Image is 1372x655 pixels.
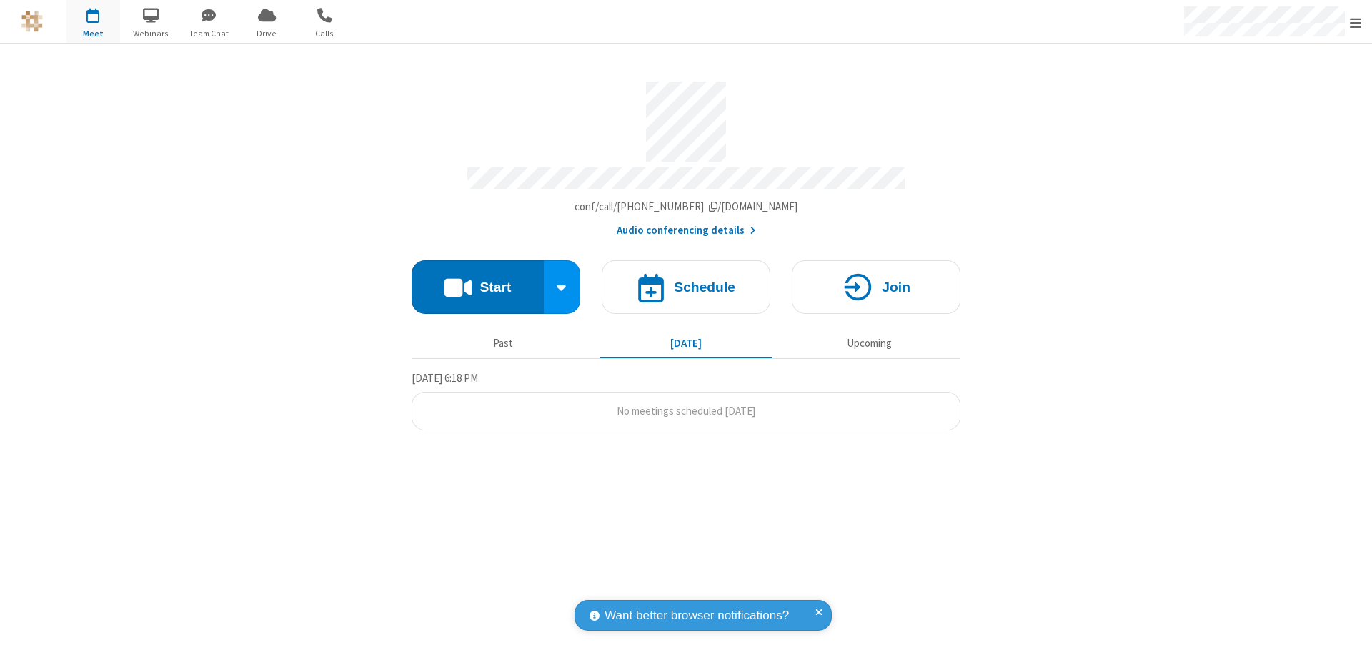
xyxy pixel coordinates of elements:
[417,330,590,357] button: Past
[602,260,770,314] button: Schedule
[412,371,478,385] span: [DATE] 6:18 PM
[240,27,294,40] span: Drive
[575,199,798,215] button: Copy my meeting room linkCopy my meeting room link
[544,260,581,314] div: Start conference options
[575,200,798,213] span: Copy my meeting room link
[124,27,178,40] span: Webinars
[412,71,960,239] section: Account details
[21,11,43,32] img: QA Selenium DO NOT DELETE OR CHANGE
[412,260,544,314] button: Start
[882,280,910,294] h4: Join
[605,606,789,625] span: Want better browser notifications?
[66,27,120,40] span: Meet
[479,280,511,294] h4: Start
[412,370,960,431] section: Today's Meetings
[792,260,960,314] button: Join
[674,280,735,294] h4: Schedule
[600,330,772,357] button: [DATE]
[182,27,236,40] span: Team Chat
[298,27,352,40] span: Calls
[617,404,755,418] span: No meetings scheduled [DATE]
[617,222,756,239] button: Audio conferencing details
[783,330,955,357] button: Upcoming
